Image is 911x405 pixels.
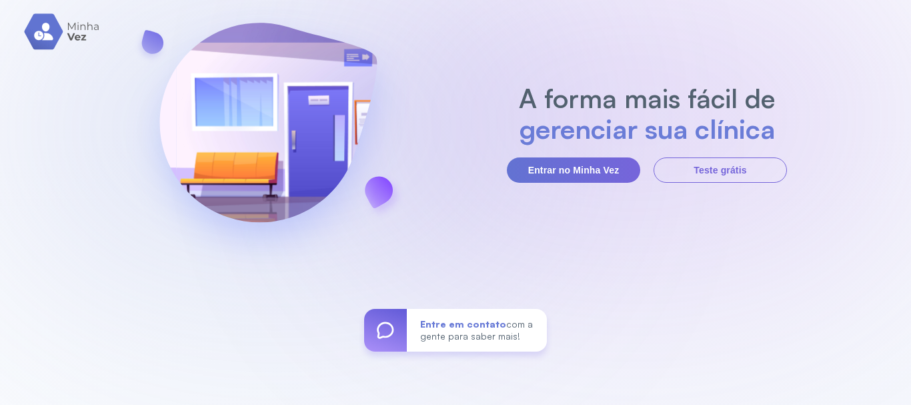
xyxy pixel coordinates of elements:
button: Entrar no Minha Vez [507,157,640,183]
button: Teste grátis [654,157,787,183]
div: com a gente para saber mais! [407,309,547,352]
span: Entre em contato [420,318,506,330]
a: Entre em contatocom a gente para saber mais! [364,309,547,352]
h2: A forma mais fácil de [512,83,782,113]
h2: gerenciar sua clínica [512,113,782,144]
img: logo.svg [24,13,101,50]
